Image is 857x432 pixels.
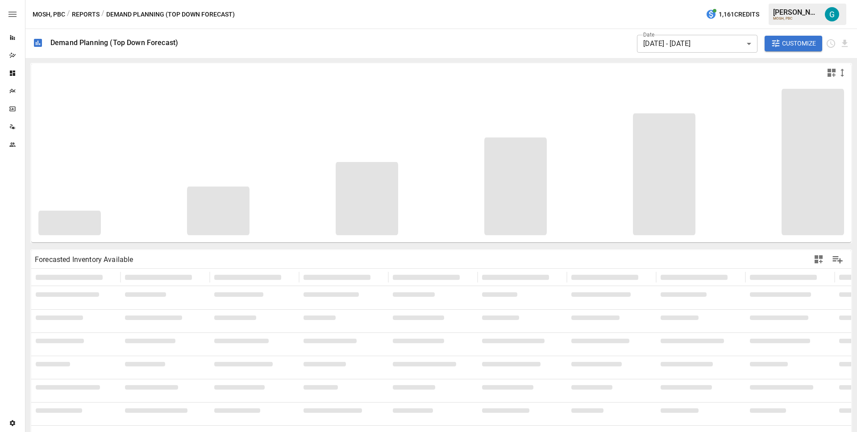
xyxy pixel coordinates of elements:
button: Sort [371,271,384,283]
button: MOSH, PBC [33,9,65,20]
button: Sort [550,271,562,283]
button: Sort [193,271,205,283]
button: Sort [818,271,830,283]
button: Sort [282,271,295,283]
button: Sort [104,271,116,283]
img: Gavin Acres [825,7,839,21]
div: MOSH, PBC [773,17,820,21]
button: Gavin Acres [820,2,845,27]
button: Sort [639,271,652,283]
button: Reports [72,9,100,20]
button: Manage Columns [828,249,848,270]
div: / [101,9,104,20]
button: Schedule report [826,38,836,49]
div: [DATE] - [DATE] [637,35,757,53]
div: [PERSON_NAME] [773,8,820,17]
button: 1,161Credits [702,6,763,23]
div: / [67,9,70,20]
button: Customize [765,36,823,52]
div: Demand Planning (Top Down Forecast) [50,38,178,47]
span: 1,161 Credits [719,9,759,20]
div: Forecasted Inventory Available [35,255,133,264]
label: Date [643,31,654,38]
button: Download report [840,38,850,49]
button: Sort [461,271,473,283]
span: Customize [782,38,816,49]
button: Sort [728,271,741,283]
